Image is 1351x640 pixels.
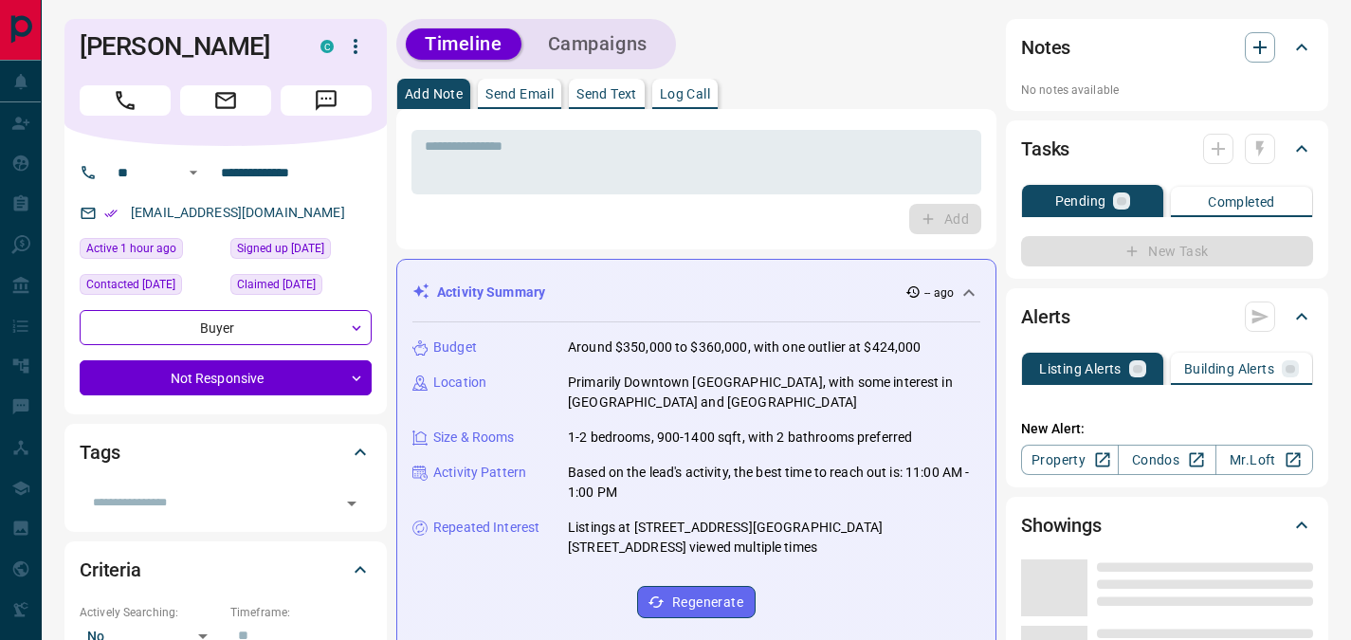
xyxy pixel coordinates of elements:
div: condos.ca [320,40,334,53]
h2: Criteria [80,555,141,585]
div: Showings [1021,503,1313,548]
span: Contacted [DATE] [86,275,175,294]
div: Tags [80,430,372,475]
p: Listings at [STREET_ADDRESS][GEOGRAPHIC_DATA][STREET_ADDRESS] viewed multiple times [568,518,980,558]
p: Around $350,000 to $360,000, with one outlier at $424,000 [568,338,922,357]
p: Budget [433,338,477,357]
div: Criteria [80,547,372,593]
button: Open [338,490,365,517]
p: Repeated Interest [433,518,539,538]
div: Not Responsive [80,360,372,395]
h2: Alerts [1021,302,1070,332]
a: Condos [1118,445,1215,475]
p: Listing Alerts [1039,362,1122,375]
span: Email [180,85,271,116]
p: Based on the lead's activity, the best time to reach out is: 11:00 AM - 1:00 PM [568,463,980,503]
p: -- ago [924,284,954,302]
div: Buyer [80,310,372,345]
a: Mr.Loft [1215,445,1313,475]
div: Alerts [1021,294,1313,339]
h2: Showings [1021,510,1102,540]
p: New Alert: [1021,419,1313,439]
p: Log Call [660,87,710,101]
p: Primarily Downtown [GEOGRAPHIC_DATA], with some interest in [GEOGRAPHIC_DATA] and [GEOGRAPHIC_DATA] [568,373,980,412]
p: Completed [1208,195,1275,209]
button: Timeline [406,28,521,60]
button: Open [182,161,205,184]
p: Timeframe: [230,604,372,621]
button: Campaigns [529,28,666,60]
h2: Tasks [1021,134,1069,164]
div: Tasks [1021,126,1313,172]
a: [EMAIL_ADDRESS][DOMAIN_NAME] [131,205,345,220]
h1: [PERSON_NAME] [80,31,292,62]
a: Property [1021,445,1119,475]
p: Location [433,373,486,393]
div: Tue Sep 16 2025 [80,238,221,265]
span: Active 1 hour ago [86,239,176,258]
span: Call [80,85,171,116]
p: Building Alerts [1184,362,1274,375]
p: Send Text [576,87,637,101]
h2: Tags [80,437,119,467]
p: Activity Summary [437,283,545,302]
p: Size & Rooms [433,428,515,448]
p: Activity Pattern [433,463,526,483]
span: Signed up [DATE] [237,239,324,258]
span: Claimed [DATE] [237,275,316,294]
div: Mon Aug 11 2025 [80,274,221,301]
div: Notes [1021,25,1313,70]
p: Pending [1055,194,1106,208]
svg: Email Verified [104,207,118,220]
div: Sat Jul 05 2025 [230,238,372,265]
p: Send Email [485,87,554,101]
span: Message [281,85,372,116]
p: 1-2 bedrooms, 900-1400 sqft, with 2 bathrooms preferred [568,428,912,448]
div: Mon Jul 21 2025 [230,274,372,301]
p: Add Note [405,87,463,101]
button: Regenerate [637,586,756,618]
h2: Notes [1021,32,1070,63]
p: Actively Searching: [80,604,221,621]
p: No notes available [1021,82,1313,99]
div: Activity Summary-- ago [412,275,980,310]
